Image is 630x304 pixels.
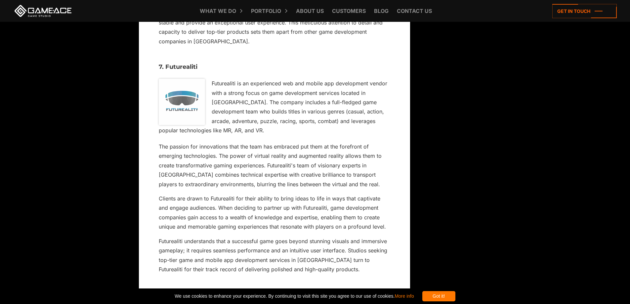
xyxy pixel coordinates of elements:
[422,291,455,301] div: Got it!
[159,79,390,135] p: Futurealiti is an experienced web and mobile app development vendor with a strong focus on game d...
[159,194,390,232] p: Clients are drawn to Futurealiti for their ability to bring ideas to life in ways that captivate ...
[395,293,414,299] a: More info
[159,142,390,189] p: The passion for innovations that the team has embraced put them at the forefront of emerging tech...
[159,237,390,274] p: Futurealiti understands that a successful game goes beyond stunning visuals and immersive gamepla...
[175,291,414,301] span: We use cookies to enhance your experience. By continuing to visit this site you agree to our use ...
[159,79,205,125] img: Futurealiti logo
[159,64,390,70] h3: 7. Futurealiti
[552,4,617,18] a: Get in touch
